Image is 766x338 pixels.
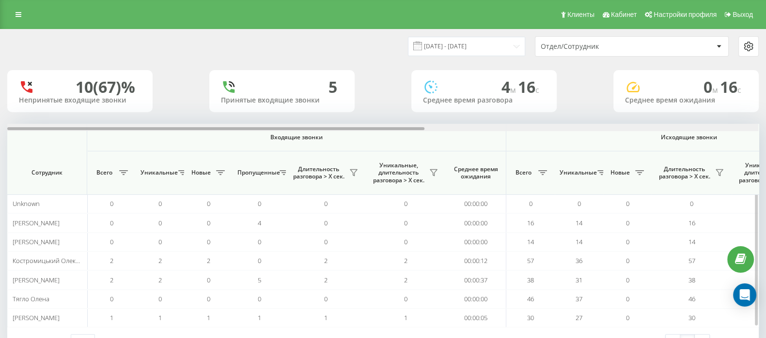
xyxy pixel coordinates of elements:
span: 57 [688,256,695,265]
span: 14 [527,237,534,246]
span: 0 [626,294,629,303]
span: 46 [688,294,695,303]
span: [PERSON_NAME] [13,237,60,246]
span: 5 [258,276,261,284]
span: 2 [404,256,407,265]
td: 00:00:00 [446,233,506,251]
div: 5 [328,78,337,96]
span: 1 [158,313,162,322]
span: 1 [207,313,210,322]
span: 0 [529,199,532,208]
span: [PERSON_NAME] [13,276,60,284]
span: 0 [158,294,162,303]
span: Уникальные [141,169,175,176]
span: 2 [158,256,162,265]
span: Костромицький Олександр [13,256,93,265]
span: 0 [626,199,629,208]
span: 1 [404,313,407,322]
span: 16 [720,76,741,97]
span: [PERSON_NAME] [13,313,60,322]
span: Выход [733,11,753,18]
span: 0 [158,199,162,208]
span: 0 [703,76,720,97]
span: Всего [511,169,535,176]
span: 14 [576,219,582,227]
span: Длительность разговора > Х сек. [657,165,712,180]
span: 36 [576,256,582,265]
div: 10 (67)% [76,78,135,96]
div: Open Intercom Messenger [733,283,756,307]
span: 0 [324,219,328,227]
span: 0 [258,294,261,303]
span: Unknown [13,199,40,208]
span: 2 [324,256,328,265]
span: 27 [576,313,582,322]
div: Непринятые входящие звонки [19,96,141,104]
span: 0 [626,219,629,227]
td: 00:00:12 [446,251,506,270]
span: 16 [518,76,539,97]
span: Уникальные, длительность разговора > Х сек. [371,162,426,184]
span: 0 [258,237,261,246]
span: 0 [324,199,328,208]
span: Кабинет [611,11,637,18]
span: 1 [110,313,113,322]
span: Клиенты [567,11,594,18]
span: 1 [258,313,261,322]
span: 30 [688,313,695,322]
div: Среднее время разговора [423,96,545,104]
span: 0 [578,199,581,208]
span: Входящие звонки [112,133,481,141]
span: 0 [207,276,210,284]
span: 0 [110,294,113,303]
span: 0 [258,256,261,265]
span: 2 [110,276,113,284]
span: 0 [690,199,693,208]
span: 0 [626,276,629,284]
span: 0 [324,294,328,303]
span: 38 [527,276,534,284]
span: 0 [110,237,113,246]
span: 0 [404,219,407,227]
span: Уникальные [560,169,594,176]
span: 46 [527,294,534,303]
span: Сотрудник [16,169,78,176]
td: 00:00:37 [446,270,506,289]
span: Новые [189,169,213,176]
span: 4 [501,76,518,97]
span: 0 [626,313,629,322]
span: 0 [404,294,407,303]
td: 00:00:00 [446,290,506,309]
span: 0 [110,199,113,208]
span: Новые [608,169,632,176]
span: 2 [158,276,162,284]
span: 0 [158,219,162,227]
span: Длительность разговора > Х сек. [291,165,346,180]
div: Принятые входящие звонки [221,96,343,104]
span: 0 [110,219,113,227]
span: 1 [324,313,328,322]
span: c [535,85,539,95]
span: 0 [324,237,328,246]
span: Тягло Олена [13,294,49,303]
span: 2 [404,276,407,284]
span: 2 [207,256,210,265]
span: 0 [158,237,162,246]
span: м [510,85,518,95]
span: 0 [207,219,210,227]
span: Среднее время ожидания [453,165,499,180]
div: Отдел/Сотрудник [541,43,657,51]
span: 0 [626,256,629,265]
span: Пропущенные [237,169,277,176]
span: 0 [258,199,261,208]
span: Всего [92,169,116,176]
span: 4 [258,219,261,227]
span: 0 [404,199,407,208]
td: 00:00:00 [446,213,506,232]
span: 38 [688,276,695,284]
span: 0 [207,237,210,246]
div: Среднее время ожидания [625,96,747,104]
span: 14 [688,237,695,246]
span: Настройки профиля [654,11,717,18]
span: 0 [404,237,407,246]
